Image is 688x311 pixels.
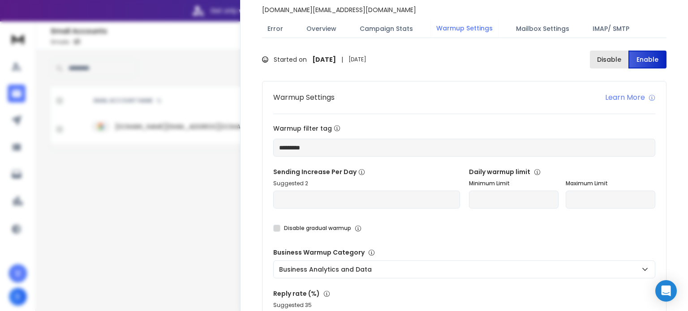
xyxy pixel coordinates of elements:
div: Keywords by Traffic [99,53,151,59]
div: Started on [262,55,366,64]
label: Minimum Limit [469,180,559,187]
img: logo_orange.svg [14,14,21,21]
button: Error [262,19,288,38]
button: Enable [628,51,667,68]
span: [DATE] [348,56,366,63]
label: Maximum Limit [566,180,655,187]
p: Daily warmup limit [469,167,656,176]
h1: Warmup Settings [273,92,335,103]
button: Campaign Stats [354,19,418,38]
button: Mailbox Settings [511,19,575,38]
img: website_grey.svg [14,23,21,30]
a: Learn More [605,92,655,103]
p: Business Warmup Category [273,248,655,257]
div: v 4.0.24 [25,14,44,21]
img: tab_domain_overview_orange.svg [24,52,31,59]
label: Warmup filter tag [273,125,655,132]
p: Reply rate (%) [273,289,655,298]
div: Domain: [URL] [23,23,64,30]
p: Sending Increase Per Day [273,167,460,176]
label: Disable gradual warmup [284,225,351,232]
p: Suggested 2 [273,180,460,187]
p: Suggested 35 [273,302,655,309]
p: [DOMAIN_NAME][EMAIL_ADDRESS][DOMAIN_NAME] [262,5,416,14]
img: tab_keywords_by_traffic_grey.svg [89,52,96,59]
button: DisableEnable [590,51,666,68]
button: Warmup Settings [431,18,498,39]
button: Overview [301,19,342,38]
span: | [341,55,343,64]
div: Open Intercom Messenger [655,280,677,302]
div: Domain Overview [34,53,80,59]
button: IMAP/ SMTP [587,19,635,38]
p: Business Analytics and Data [279,265,375,274]
strong: [DATE] [312,55,336,64]
button: Disable [590,51,628,68]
